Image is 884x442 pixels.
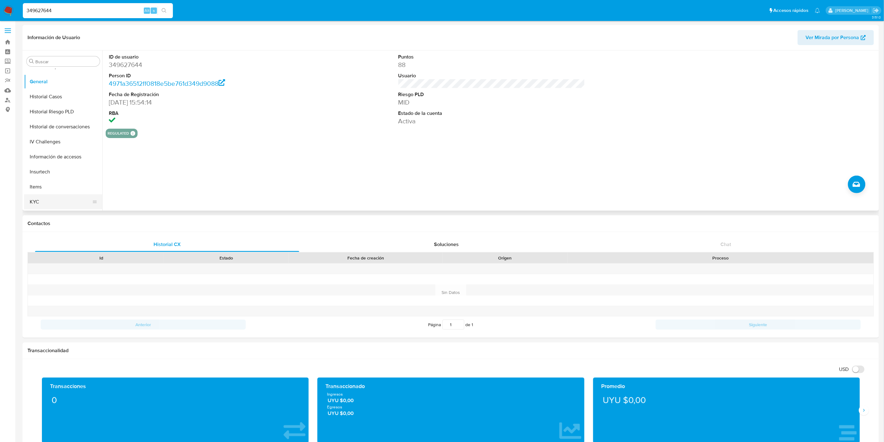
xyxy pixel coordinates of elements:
[109,110,296,117] dt: RBA
[398,72,585,79] dt: Usuario
[398,60,585,69] dd: 88
[434,241,459,248] span: Soluciones
[109,91,296,98] dt: Fecha de Registración
[108,132,129,135] button: regulated
[873,7,879,14] a: Salir
[24,89,102,104] button: Historial Casos
[24,74,102,89] button: General
[398,110,585,117] dt: Estado de la cuenta
[24,194,97,209] button: KYC
[35,59,97,64] input: Buscar
[24,104,102,119] button: Historial Riesgo PLD
[28,220,874,227] h1: Contactos
[24,149,102,164] button: Información de accesos
[572,255,869,261] div: Proceso
[24,179,102,194] button: Items
[806,30,859,45] span: Ver Mirada por Persona
[109,98,296,107] dd: [DATE] 15:54:14
[24,209,102,224] button: Lista Interna
[28,347,874,354] h1: Transaccionalidad
[109,60,296,69] dd: 349627644
[720,241,731,248] span: Chat
[109,72,296,79] dt: Person ID
[41,320,246,330] button: Anterior
[447,255,563,261] div: Origen
[158,6,170,15] button: search-icon
[835,8,871,13] p: gregorio.negri@mercadolibre.com
[43,255,159,261] div: Id
[472,321,473,328] span: 1
[798,30,874,45] button: Ver Mirada por Persona
[24,134,102,149] button: IV Challenges
[109,54,296,60] dt: ID de usuario
[24,119,102,134] button: Historial de conversaciones
[28,34,80,41] h1: Información de Usuario
[154,241,181,248] span: Historial CX
[428,320,473,330] span: Página de
[774,7,809,14] span: Accesos rápidos
[109,79,225,88] a: 4971a36512ff0818e5be761d349d9088
[144,8,149,13] span: Alt
[398,98,585,107] dd: MID
[293,255,438,261] div: Fecha de creación
[29,59,34,64] button: Buscar
[398,117,585,126] dd: Activa
[168,255,285,261] div: Estado
[815,8,820,13] a: Notificaciones
[398,54,585,60] dt: Puntos
[24,164,102,179] button: Insurtech
[23,7,173,15] input: Buscar usuario o caso...
[398,91,585,98] dt: Riesgo PLD
[153,8,155,13] span: s
[656,320,861,330] button: Siguiente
